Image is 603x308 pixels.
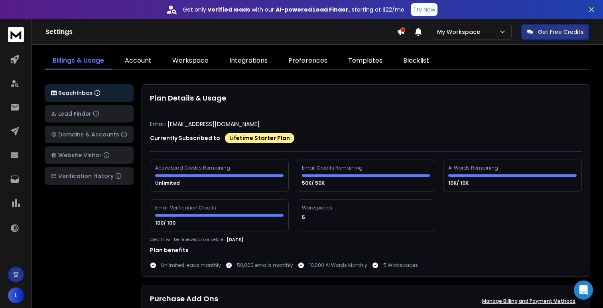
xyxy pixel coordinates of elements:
p: 5 [302,214,306,221]
p: [EMAIL_ADDRESS][DOMAIN_NAME] [167,120,260,128]
a: Blocklist [395,53,437,69]
a: Preferences [280,53,335,69]
button: Try Now [411,3,437,16]
a: Billings & Usage [45,53,112,69]
button: Get Free Credits [521,24,589,40]
p: Get Free Credits [538,28,583,36]
p: Credits will be renewed on or before : [150,237,225,243]
a: Account [117,53,160,69]
div: Email Credits Remaining [302,165,364,171]
h1: Plan Details & Usage [150,93,582,104]
h1: Plan benefits [150,246,582,254]
p: 100/ 100 [155,220,177,226]
p: 5 Workspaces [383,262,418,269]
p: Manage Billing and Payment Methods [482,298,575,304]
p: 10,000 AI Words Monthly [309,262,367,269]
p: 50K/ 50K [302,180,326,186]
button: Lead Finder [45,105,134,122]
img: logo [8,27,24,42]
button: Verification History [45,167,134,185]
div: AI Words Remaining [448,165,499,171]
div: Active Lead Credits Remaining [155,165,231,171]
a: Templates [340,53,390,69]
div: Email Verification Credits [155,205,217,211]
a: Integrations [221,53,276,69]
p: Unlimited leads monthly [161,262,221,269]
div: Workspaces [302,205,333,211]
a: Workspace [164,53,217,69]
div: Open Intercom Messenger [574,280,593,300]
p: 50,000 emails monthly [237,262,293,269]
p: My Workspace [437,28,483,36]
p: [DATE] [227,236,243,243]
button: L [8,287,24,303]
div: Lifetime Starter Plan [225,133,294,143]
strong: AI-powered Lead Finder, [276,6,350,14]
p: Try Now [413,6,435,14]
p: 10K/ 10K [448,180,470,186]
button: Domains & Accounts [45,126,134,143]
p: Get only with our starting at $22/mo [183,6,404,14]
h1: Settings [45,27,397,37]
img: logo [51,91,57,96]
button: Website Visitor [45,146,134,164]
p: Email: [150,120,166,128]
p: Currently Subscribed to [150,134,220,142]
p: Unlimited [155,180,181,186]
button: ReachInbox [45,84,134,102]
strong: verified leads [208,6,250,14]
